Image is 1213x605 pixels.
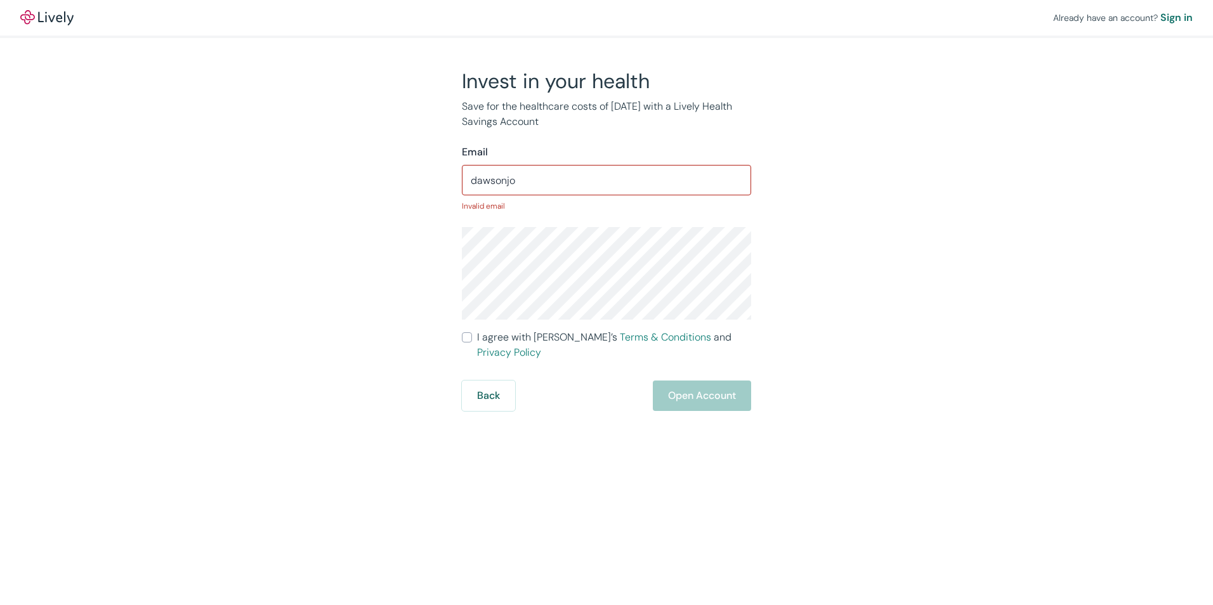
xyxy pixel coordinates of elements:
h2: Invest in your health [462,68,751,94]
a: LivelyLively [20,10,74,25]
img: Lively [20,10,74,25]
span: I agree with [PERSON_NAME]’s and [477,330,751,360]
p: Invalid email [462,200,751,212]
a: Terms & Conditions [620,330,711,344]
a: Privacy Policy [477,346,541,359]
label: Email [462,145,488,160]
button: Back [462,381,515,411]
div: Already have an account? [1053,10,1193,25]
p: Save for the healthcare costs of [DATE] with a Lively Health Savings Account [462,99,751,129]
a: Sign in [1160,10,1193,25]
